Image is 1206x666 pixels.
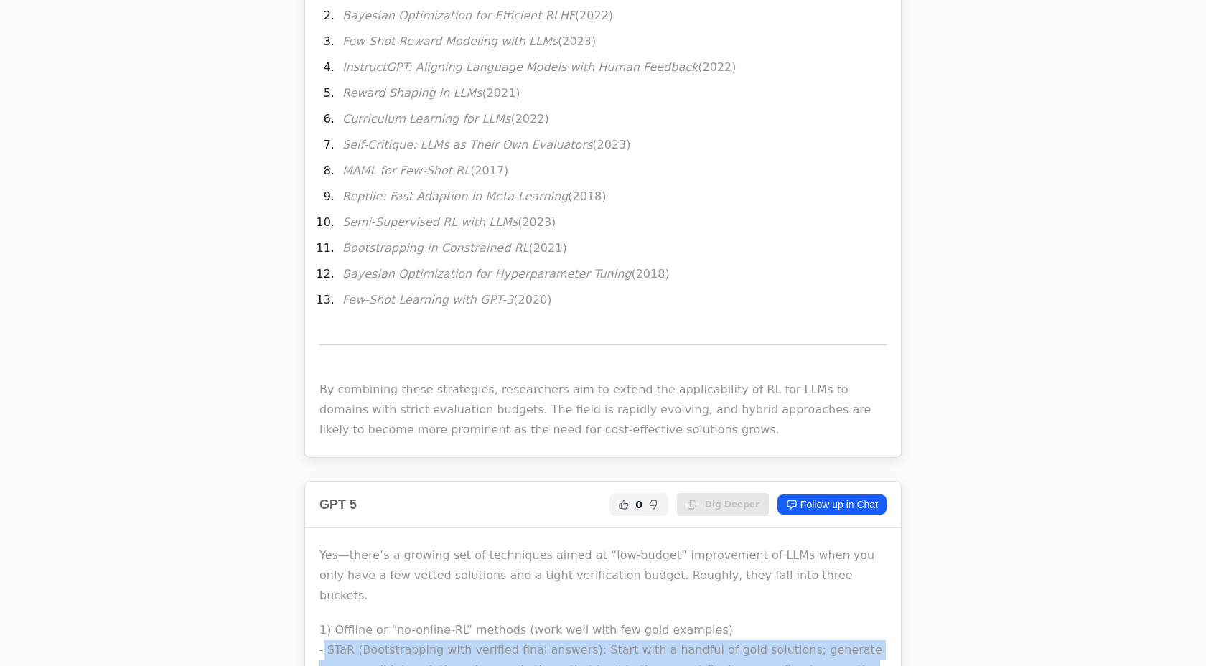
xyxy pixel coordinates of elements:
[338,57,887,78] li: (2022)
[645,496,663,513] button: Not Helpful
[635,497,642,512] span: 0
[342,138,592,151] em: Self-Critique: LLMs as Their Own Evaluators
[319,494,357,515] h2: GPT 5
[342,34,558,48] em: Few-Shot Reward Modeling with LLMs
[342,112,510,126] em: Curriculum Learning for LLMs
[342,215,518,229] em: Semi-Supervised RL with LLMs
[338,264,887,284] li: (2018)
[319,545,887,606] p: Yes—there’s a growing set of techniques aimed at “low‑budget” improvement of LLMs when you only h...
[338,187,887,207] li: (2018)
[342,293,513,306] em: Few-Shot Learning with GPT-3
[338,109,887,129] li: (2022)
[342,9,575,22] em: Bayesian Optimization for Efficient RLHF
[338,161,887,181] li: (2017)
[342,86,482,100] em: Reward Shaping in LLMs
[777,494,887,515] a: Follow up in Chat
[338,238,887,258] li: (2021)
[342,189,568,203] em: Reptile: Fast Adaption in Meta-Learning
[342,164,470,177] em: MAML for Few-Shot RL
[338,83,887,103] li: (2021)
[342,60,698,74] em: InstructGPT: Aligning Language Models with Human Feedback
[319,380,887,440] p: By combining these strategies, researchers aim to extend the applicability of RL for LLMs to doma...
[615,496,632,513] button: Helpful
[338,32,887,52] li: (2023)
[338,135,887,155] li: (2023)
[342,267,631,281] em: Bayesian Optimization for Hyperparameter Tuning
[338,6,887,26] li: (2022)
[342,241,528,255] em: Bootstrapping in Constrained RL
[338,212,887,233] li: (2023)
[338,290,887,310] li: (2020)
